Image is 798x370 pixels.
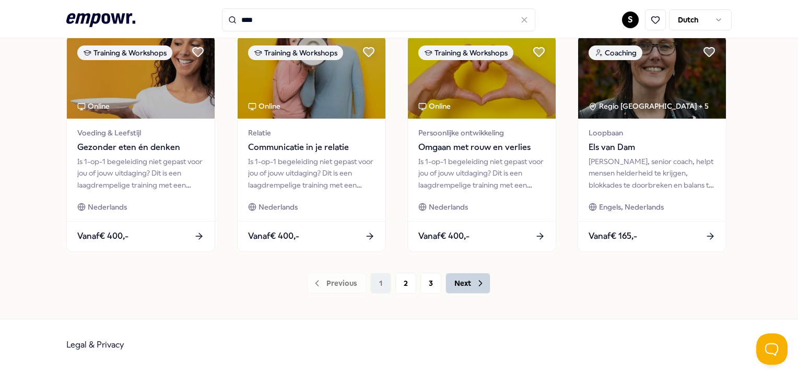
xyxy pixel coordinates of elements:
div: Regio [GEOGRAPHIC_DATA] + 5 [589,100,709,112]
div: Training & Workshops [248,45,343,60]
span: Vanaf € 165,- [589,229,637,243]
span: Vanaf € 400,- [248,229,299,243]
span: Nederlands [429,201,468,213]
span: Loopbaan [589,127,715,138]
button: S [622,11,639,28]
div: Training & Workshops [77,45,172,60]
img: package image [67,35,215,119]
a: Legal & Privacy [66,340,124,350]
div: Is 1-op-1 begeleiding niet gepast voor jou of jouw uitdaging? Dit is een laagdrempelige training ... [418,156,545,191]
div: Online [418,100,451,112]
div: Is 1-op-1 begeleiding niet gepast voor jou of jouw uitdaging? Dit is een laagdrempelige training ... [248,156,375,191]
span: Voeding & Leefstijl [77,127,204,138]
span: Nederlands [259,201,298,213]
span: Relatie [248,127,375,138]
div: Online [248,100,280,112]
span: Persoonlijke ontwikkeling [418,127,545,138]
a: package imageCoachingRegio [GEOGRAPHIC_DATA] + 5LoopbaanEls van Dam[PERSON_NAME], senior coach, h... [578,34,726,252]
span: Vanaf € 400,- [77,229,128,243]
a: package imageTraining & WorkshopsOnlineRelatieCommunicatie in je relatieIs 1-op-1 begeleiding nie... [237,34,386,252]
div: Is 1-op-1 begeleiding niet gepast voor jou of jouw uitdaging? Dit is een laagdrempelige training ... [77,156,204,191]
span: Nederlands [88,201,127,213]
div: Coaching [589,45,642,60]
button: Next [445,273,490,294]
span: Engels, Nederlands [599,201,664,213]
div: [PERSON_NAME], senior coach, helpt mensen helderheid te krijgen, blokkades te doorbreken en balan... [589,156,715,191]
a: package imageTraining & WorkshopsOnlineVoeding & LeefstijlGezonder eten én denkenIs 1-op-1 begele... [66,34,215,252]
img: package image [578,35,726,119]
input: Search for products, categories or subcategories [222,8,535,31]
span: Communicatie in je relatie [248,141,375,154]
iframe: Help Scout Beacon - Open [756,333,788,365]
img: package image [408,35,556,119]
a: package imageTraining & WorkshopsOnlinePersoonlijke ontwikkelingOmgaan met rouw en verliesIs 1-op... [407,34,556,252]
img: package image [238,35,385,119]
button: 3 [420,273,441,294]
span: Els van Dam [589,141,715,154]
span: Gezonder eten én denken [77,141,204,154]
span: Omgaan met rouw en verlies [418,141,545,154]
span: Vanaf € 400,- [418,229,470,243]
div: Training & Workshops [418,45,513,60]
button: 2 [395,273,416,294]
div: Online [77,100,110,112]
